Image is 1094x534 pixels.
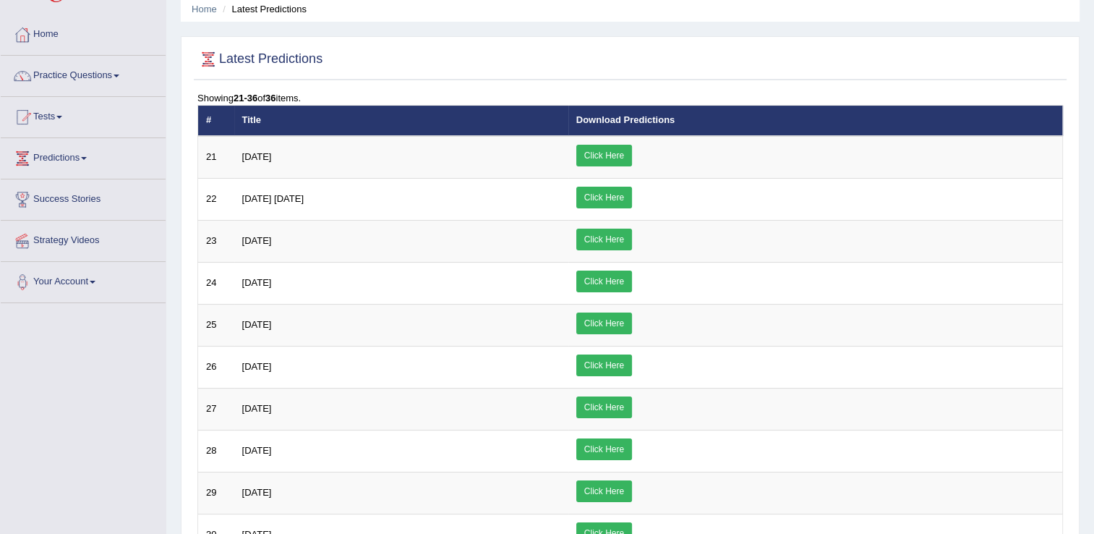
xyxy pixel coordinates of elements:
a: Strategy Videos [1,221,166,257]
span: [DATE] [242,277,272,288]
th: # [198,106,234,136]
a: Click Here [576,397,632,418]
th: Title [234,106,568,136]
a: Practice Questions [1,56,166,92]
a: Your Account [1,262,166,298]
a: Click Here [576,313,632,334]
b: 36 [265,93,275,103]
td: 24 [198,262,234,304]
span: [DATE] [242,445,272,456]
a: Tests [1,97,166,133]
td: 25 [198,304,234,346]
a: Click Here [576,145,632,166]
a: Predictions [1,138,166,174]
li: Latest Predictions [219,2,307,16]
td: 26 [198,346,234,388]
h2: Latest Predictions [197,48,322,70]
a: Home [192,4,217,14]
td: 22 [198,178,234,220]
a: Success Stories [1,179,166,216]
td: 29 [198,472,234,514]
th: Download Predictions [568,106,1063,136]
div: Showing of items. [197,91,1063,105]
td: 23 [198,220,234,262]
span: [DATE] [242,487,272,498]
b: 21-36 [234,93,257,103]
span: [DATE] [242,151,272,162]
a: Click Here [576,187,632,208]
a: Click Here [576,480,632,502]
span: [DATE] [DATE] [242,193,304,204]
span: [DATE] [242,403,272,414]
td: 21 [198,136,234,179]
a: Click Here [576,438,632,460]
a: Click Here [576,229,632,250]
td: 27 [198,388,234,430]
span: [DATE] [242,361,272,372]
span: [DATE] [242,235,272,246]
a: Home [1,14,166,51]
span: [DATE] [242,319,272,330]
a: Click Here [576,355,632,376]
td: 28 [198,430,234,472]
a: Click Here [576,271,632,292]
